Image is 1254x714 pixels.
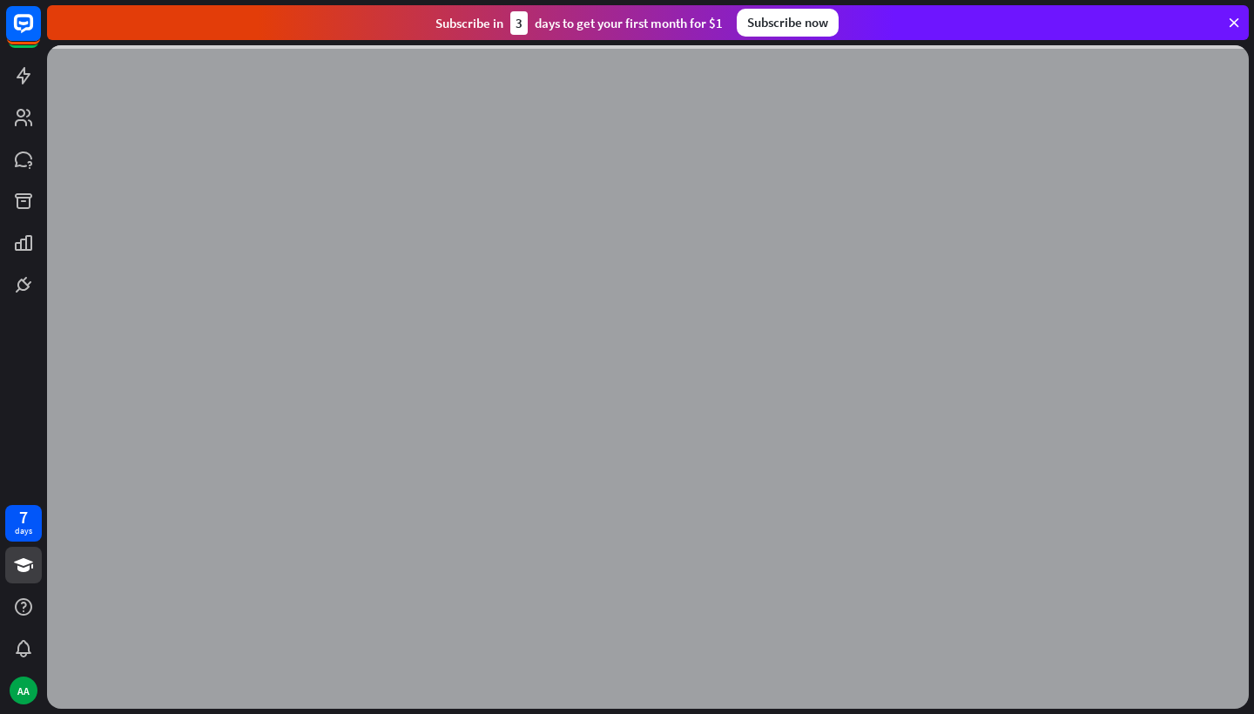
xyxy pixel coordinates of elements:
[435,11,723,35] div: Subscribe in days to get your first month for $1
[19,509,28,525] div: 7
[5,505,42,542] a: 7 days
[15,525,32,537] div: days
[737,9,839,37] div: Subscribe now
[510,11,528,35] div: 3
[10,677,37,704] div: AA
